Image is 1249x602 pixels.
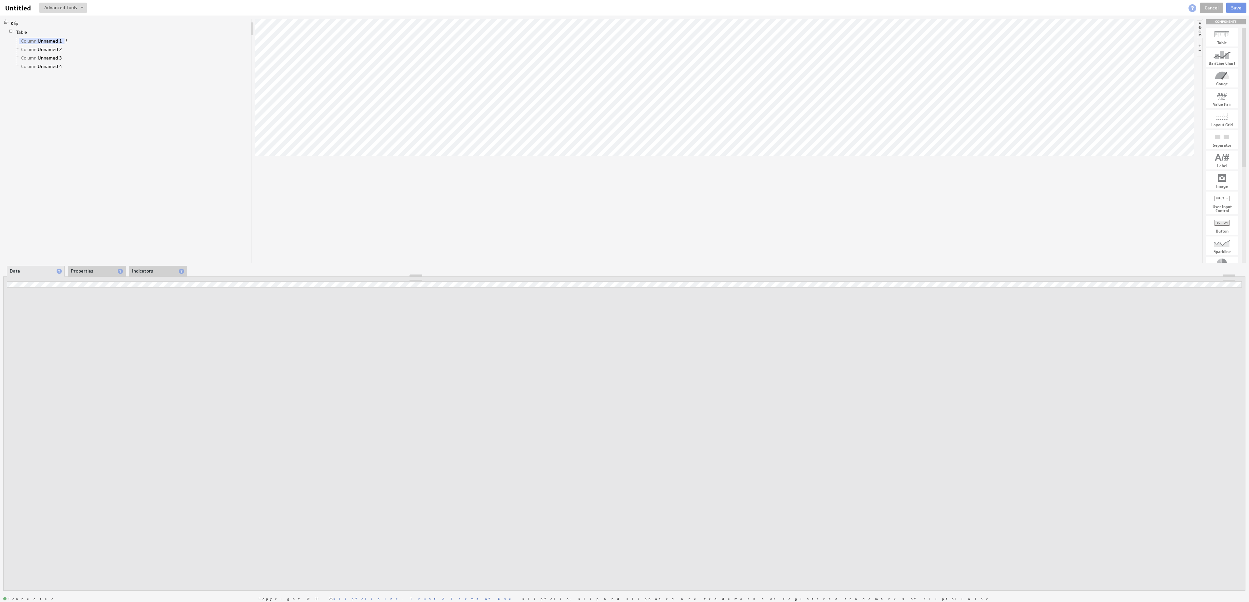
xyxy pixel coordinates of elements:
[8,20,21,27] a: Klip
[1206,205,1238,213] div: User Input Control
[259,597,403,600] span: Copyright © 2025
[21,63,38,69] span: Column:
[1206,143,1238,147] div: Separator
[1206,123,1238,127] div: Layout Grid
[1206,229,1238,233] div: Button
[1206,164,1238,168] div: Label
[1206,250,1238,254] div: Sparkline
[21,55,38,61] span: Column:
[14,29,30,35] a: Table
[19,63,64,70] a: Column: Unnamed 4
[1226,3,1246,13] button: Save
[1206,184,1238,188] div: Image
[1206,82,1238,86] div: Gauge
[19,38,64,44] a: Column: Unnamed 1
[1206,102,1238,106] div: Value Pair
[19,46,64,53] a: Column: Unnamed 2
[7,266,65,277] li: Data
[1206,61,1238,65] div: Bar/Line Chart
[68,266,126,277] li: Properties
[333,596,403,601] a: Klipfolio Inc.
[1206,19,1246,24] div: Drag & drop components onto the workspace
[522,597,994,600] span: Klipfolio, Klip and Klipboard are trademarks or registered trademarks of Klipfolio Inc.
[129,266,187,277] li: Indicators
[19,55,64,61] a: Column: Unnamed 3
[1206,41,1238,45] div: Table
[1200,3,1223,13] a: Cancel
[1197,20,1202,38] li: Hide or show the component palette
[21,38,38,44] span: Column:
[3,597,57,601] span: Connected: ID: dpnc-23 Online: true
[80,7,84,9] img: button-savedrop.png
[1197,39,1202,57] li: Hide or show the component controls palette
[21,47,38,52] span: Column:
[410,596,516,601] a: Trust & Terms of Use
[64,38,69,43] span: More actions
[3,3,35,14] input: Untitled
